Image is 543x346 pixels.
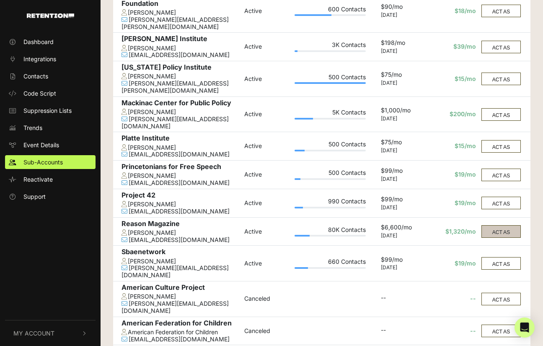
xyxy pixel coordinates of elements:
span: Sub-Accounts [23,158,63,166]
span: Support [23,192,46,201]
span: Event Details [23,140,59,149]
div: [PERSON_NAME] Institute [122,35,240,44]
div: [EMAIL_ADDRESS][DOMAIN_NAME] [122,52,240,59]
div: [DATE] [381,148,427,153]
td: $15/mo [429,132,478,161]
div: $198/mo [381,39,427,48]
div: [EMAIL_ADDRESS][DOMAIN_NAME] [122,180,240,187]
div: Princetonians for Free Speech [122,163,240,172]
a: Dashboard [5,35,96,49]
div: 500 Contacts [295,169,366,178]
td: $15/mo [429,61,478,97]
a: Code Script [5,86,96,100]
div: 500 Contacts [295,141,366,150]
div: $90/mo [381,3,427,12]
div: $6,600/mo [381,224,427,233]
span: Dashboard [23,37,54,46]
div: 600 Contacts [295,6,366,15]
div: [PERSON_NAME] [122,73,240,80]
span: Code Script [23,89,56,98]
div: $75/mo [381,139,427,148]
div: [EMAIL_ADDRESS][DOMAIN_NAME] [122,336,240,343]
td: $1,320/mo [429,217,478,246]
td: $39/mo [429,33,478,61]
div: Plan Usage: 12% [295,207,366,208]
div: 80K Contacts [295,226,366,235]
div: [EMAIL_ADDRESS][DOMAIN_NAME] [122,151,240,158]
button: ACT AS [481,293,521,305]
div: [PERSON_NAME] [122,109,240,116]
div: -- [381,294,427,303]
div: Reason Magazine [122,220,240,229]
div: Mackinac Center for Public Policy [122,99,240,109]
div: [PERSON_NAME] [122,45,240,52]
div: [EMAIL_ADDRESS][DOMAIN_NAME] [122,237,240,244]
a: Suppression Lists [5,104,96,117]
button: ACT AS [481,73,521,85]
div: American Federation for Children [122,319,240,329]
span: My Account [13,329,54,338]
button: ACT AS [481,41,521,53]
div: Sbaenetwork [122,248,240,258]
div: [PERSON_NAME] [122,9,240,16]
a: Sub-Accounts [5,155,96,169]
button: ACT AS [481,169,521,181]
div: Plan Usage: 26% [295,118,366,120]
td: Active [242,189,292,217]
td: $200/mo [429,96,478,132]
div: [PERSON_NAME][EMAIL_ADDRESS][DOMAIN_NAME] [122,300,240,315]
a: Contacts [5,69,96,83]
td: -- [429,281,478,317]
button: ACT AS [481,5,521,17]
div: $99/mo [381,196,427,205]
span: Trends [23,123,42,132]
button: ACT AS [481,325,521,337]
div: $99/mo [381,256,427,265]
div: [PERSON_NAME] [122,258,240,265]
td: Active [242,96,292,132]
button: ACT AS [481,225,521,238]
td: $19/mo [429,189,478,217]
div: [US_STATE] Policy Institute [122,63,240,73]
span: Contacts [23,72,48,81]
button: My Account [5,320,96,346]
div: [PERSON_NAME][EMAIL_ADDRESS][DOMAIN_NAME] [122,116,240,130]
button: ACT AS [481,197,521,209]
div: $1,000/mo [381,107,427,116]
a: Support [5,190,96,203]
div: [PERSON_NAME][EMAIL_ADDRESS][DOMAIN_NAME] [122,265,240,279]
div: Project 42 [122,191,240,201]
td: Active [242,217,292,246]
td: Active [242,33,292,61]
div: [DATE] [381,205,427,211]
div: [DATE] [381,48,427,54]
td: Active [242,61,292,97]
div: Open Intercom Messenger [515,317,535,338]
td: Active [242,132,292,161]
button: ACT AS [481,257,521,270]
div: -- [381,327,427,336]
td: $19/mo [429,161,478,189]
div: [PERSON_NAME] [122,201,240,208]
div: 990 Contacts [295,198,366,207]
a: Reactivate [5,172,96,186]
div: [DATE] [381,12,427,18]
td: $19/mo [429,246,478,281]
div: [PERSON_NAME][EMAIL_ADDRESS][PERSON_NAME][DOMAIN_NAME] [122,16,240,31]
div: [DATE] [381,116,427,122]
div: Platte Institute [122,134,240,144]
div: [DATE] [381,176,427,182]
button: ACT AS [481,140,521,153]
div: Plan Usage: 21% [295,235,366,237]
span: Suppression Lists [23,106,72,115]
div: $75/mo [381,71,427,80]
div: 500 Contacts [295,74,366,83]
span: Reactivate [23,175,53,184]
span: Integrations [23,55,56,63]
div: 3K Contacts [295,42,366,50]
a: Trends [5,121,96,135]
div: Plan Usage: 52% [295,14,366,16]
div: Plan Usage: 8% [295,178,366,180]
td: -- [429,317,478,345]
div: [DATE] [381,233,427,239]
